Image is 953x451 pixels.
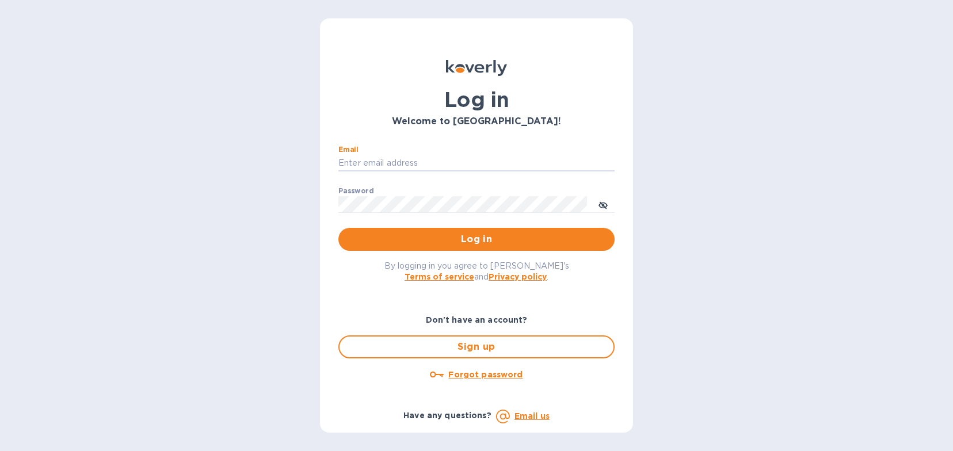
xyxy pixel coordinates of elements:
[338,335,615,358] button: Sign up
[338,116,615,127] h3: Welcome to [GEOGRAPHIC_DATA]!
[448,370,523,379] u: Forgot password
[338,87,615,112] h1: Log in
[514,411,550,421] a: Email us
[338,146,359,153] label: Email
[592,193,615,216] button: toggle password visibility
[446,60,507,76] img: Koverly
[338,155,615,172] input: Enter email address
[426,315,528,324] b: Don't have an account?
[349,340,604,354] span: Sign up
[405,272,474,281] a: Terms of service
[384,261,569,281] span: By logging in you agree to [PERSON_NAME]'s and .
[338,188,373,194] label: Password
[338,228,615,251] button: Log in
[489,272,547,281] a: Privacy policy
[403,411,491,420] b: Have any questions?
[348,232,605,246] span: Log in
